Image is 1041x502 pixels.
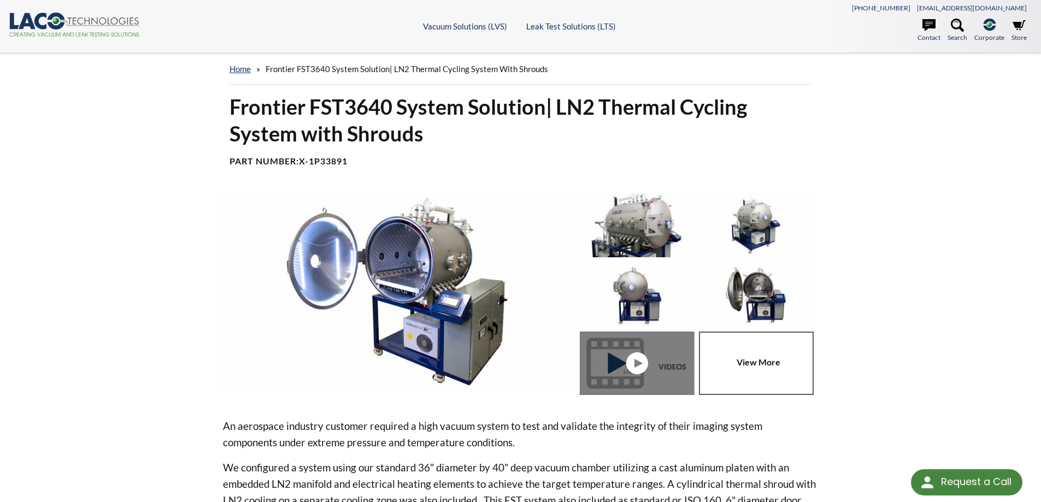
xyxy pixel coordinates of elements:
a: Contact [918,19,940,43]
a: Leak Test Solutions (LTS) [526,21,616,31]
h4: Part Number: [230,156,812,167]
h1: Frontier FST3640 System Solution| LN2 Thermal Cycling System with Shrouds [230,93,812,147]
img: Thermal Cycling System (TVAC), angled view, door open [223,193,572,389]
img: Thermal Cycling System (TVAC), front view, door open [699,263,813,326]
img: Thermal Cycling System (TVAC) - Front View [580,263,693,326]
b: X-1P33891 [299,156,348,166]
a: Search [948,19,967,43]
div: Request a Call [911,469,1022,495]
p: An aerospace industry customer required a high vacuum system to test and validate the integrity o... [223,418,819,451]
img: Thermal Cycling System (TVAC), port view [580,193,693,257]
span: Frontier FST3640 System Solution| LN2 Thermal Cycling System with Shrouds [266,64,548,74]
div: » [230,54,812,85]
img: round button [919,474,936,491]
a: [EMAIL_ADDRESS][DOMAIN_NAME] [917,4,1027,12]
a: Store [1011,19,1027,43]
a: [PHONE_NUMBER] [852,4,910,12]
a: Thermal Cycling System (TVAC) - Front View [580,332,699,395]
a: home [230,64,251,74]
span: Corporate [974,32,1004,43]
div: Request a Call [941,469,1011,494]
a: Vacuum Solutions (LVS) [423,21,507,31]
img: Thermal Cycling System (TVAC) - Isometric View [699,193,813,257]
